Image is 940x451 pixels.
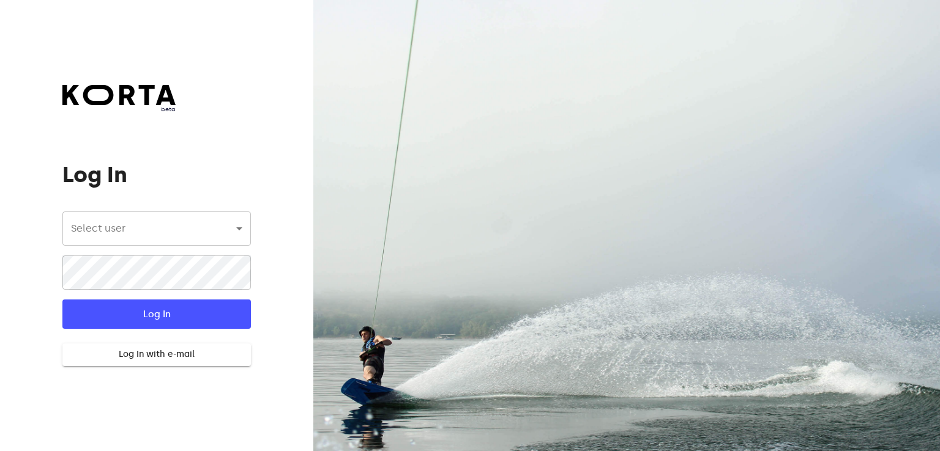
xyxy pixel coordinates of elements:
[62,105,176,114] span: beta
[62,343,250,366] button: Log In with e-mail
[82,306,231,322] span: Log In
[62,85,176,114] a: beta
[72,347,241,362] span: Log In with e-mail
[62,211,250,246] div: ​
[62,163,250,187] h1: Log In
[62,85,176,105] img: Korta
[62,299,250,329] button: Log In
